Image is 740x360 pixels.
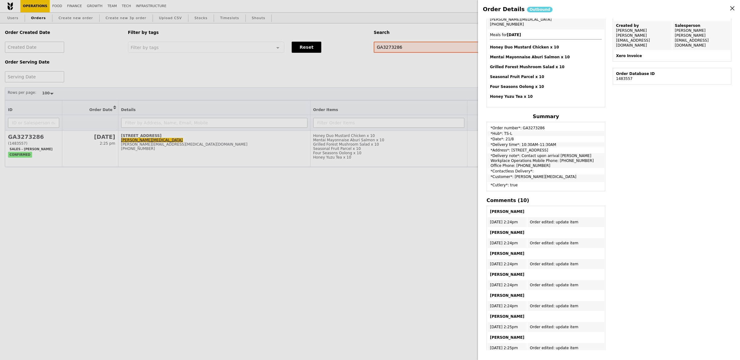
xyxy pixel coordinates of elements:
span: [DATE] 2:24pm [490,304,518,308]
span: Order Details [483,6,524,12]
h4: Summary [487,114,605,119]
div: [PERSON_NAME][MEDICAL_DATA] [490,17,602,22]
td: *Hub*: TS-L [487,131,604,136]
b: [PERSON_NAME] [490,209,524,214]
h4: Honey Duo Mustard Chicken x 10 [490,45,602,50]
span: [DATE] 2:25pm [490,346,518,350]
span: [DATE] 2:24pm [490,220,518,224]
div: Xero Invoice [616,53,728,58]
span: [DATE] 2:25pm [490,325,518,329]
td: *Address*: [STREET_ADDRESS] [487,148,604,153]
span: [DATE] 2:24pm [490,283,518,287]
td: *Date*: 21/8 [487,137,604,142]
b: [PERSON_NAME] [490,230,524,235]
span: [DATE] 2:24pm [490,262,518,266]
div: Order Database ID [616,71,728,76]
td: [PERSON_NAME] [PERSON_NAME][EMAIL_ADDRESS][DOMAIN_NAME] [672,21,731,50]
span: [DATE] 2:24pm [490,241,518,245]
td: Order edited: update item [528,217,604,227]
td: *Cutlery*: true [487,183,604,190]
h4: Four Seasons Oolong x 10 [490,84,602,89]
td: Order edited: update item [528,259,604,269]
td: *Order number*: GA3273286 [487,123,604,130]
b: [PERSON_NAME] [490,293,524,298]
td: *Contactless Delivery*: [487,169,604,174]
div: Salesperson [675,23,728,28]
td: Order edited: update item [528,280,604,290]
b: [DATE] [507,33,521,37]
span: Meals for [490,33,602,99]
h4: Comments (10) [487,197,605,203]
h4: Grilled Forest Mushroom Salad x 10 [490,64,602,69]
td: *Customer*: [PERSON_NAME][MEDICAL_DATA] [487,174,604,182]
h4: Seasonal Fruit Parcel x 10 [490,74,602,79]
b: [PERSON_NAME] [490,335,524,340]
td: Order edited: update item [528,301,604,311]
td: *Delivery time*: 10:30AM–11:30AM [487,142,604,147]
h4: Mentai Mayonnaise Aburi Salmon x 10 [490,55,602,60]
b: [PERSON_NAME] [490,314,524,319]
h4: Honey Yuzu Tea x 10 [490,94,602,99]
td: Order edited: update item [528,343,604,353]
td: Order edited: update item [528,238,604,248]
td: 1483557 [614,69,730,84]
td: [PERSON_NAME] [PERSON_NAME][EMAIL_ADDRESS][DOMAIN_NAME] [614,21,672,50]
td: *Delivery note*: Contact upon arrival [PERSON_NAME] Workplace Operations Mobile Phone: [PHONE_NUM... [487,153,604,168]
div: Outbound [527,7,553,12]
td: Order edited: update item [528,322,604,332]
b: [PERSON_NAME] [490,251,524,256]
div: [PHONE_NUMBER] [490,22,602,27]
div: Created by [616,23,669,28]
b: [PERSON_NAME] [490,272,524,277]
